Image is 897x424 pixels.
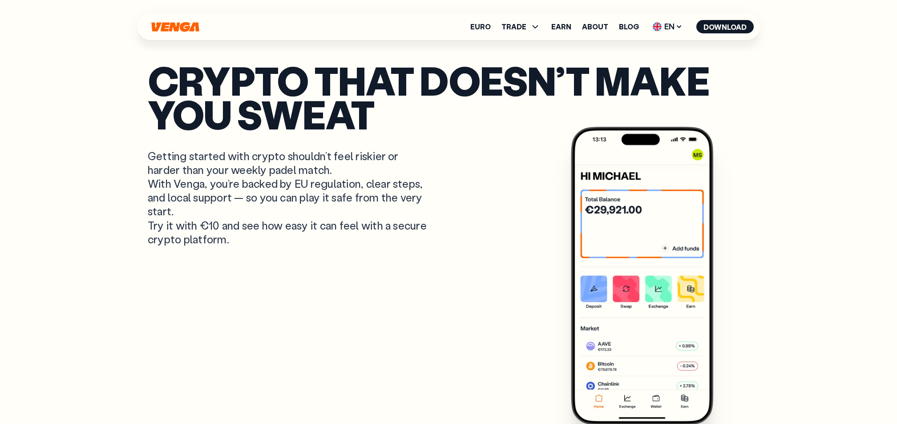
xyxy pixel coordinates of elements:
[582,23,608,30] a: About
[650,20,686,34] span: EN
[653,22,662,31] img: flag-uk
[551,23,571,30] a: Earn
[696,20,754,33] button: Download
[148,149,429,246] p: Getting started with crypto shouldn’t feel riskier or harder than your weekly padel match. With V...
[501,21,541,32] span: TRADE
[619,23,639,30] a: Blog
[470,23,491,30] a: Euro
[148,63,749,131] p: Crypto that doesn’t make you sweat
[150,22,200,32] svg: Home
[501,23,526,30] span: TRADE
